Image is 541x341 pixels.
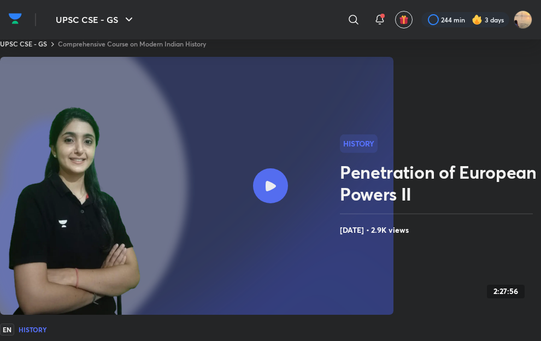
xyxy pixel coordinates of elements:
h4: [DATE] • 2.9K views [340,223,537,237]
img: Snatashree Punyatoya [514,10,532,29]
img: avatar [399,15,409,25]
a: Comprehensive Course on Modern Indian History [58,39,206,48]
h2: Penetration of European Powers II [340,161,537,205]
button: UPSC CSE - GS [49,9,142,31]
img: Company Logo [9,10,22,27]
a: Company Logo [9,10,22,30]
h4: History [19,326,47,333]
button: avatar [395,11,413,28]
img: streak [472,14,483,25]
h4: 2:27:56 [493,287,518,296]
